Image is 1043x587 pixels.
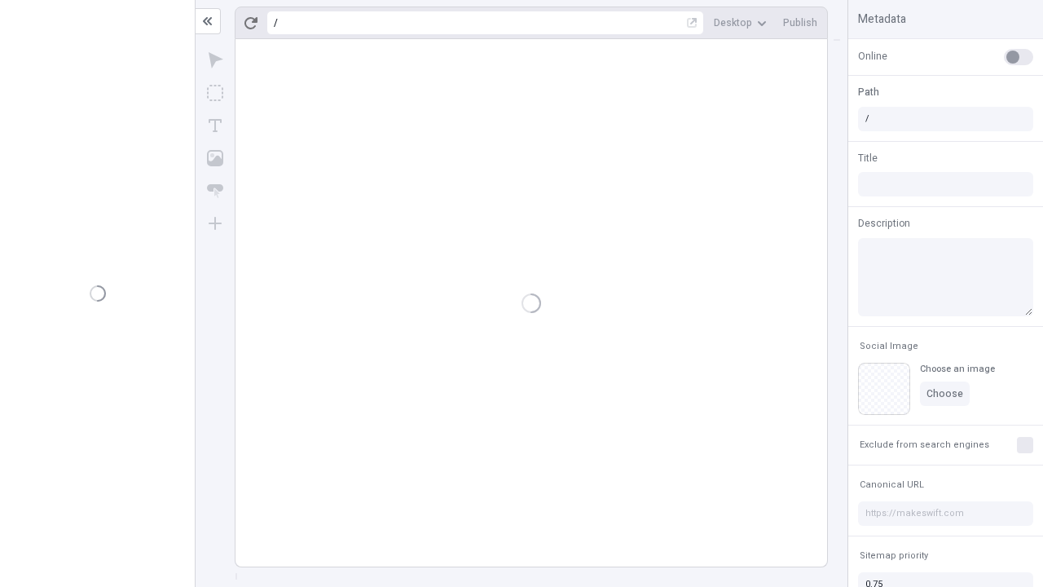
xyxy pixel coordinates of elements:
[860,340,918,352] span: Social Image
[200,78,230,108] button: Box
[856,337,922,356] button: Social Image
[856,435,992,455] button: Exclude from search engines
[920,382,970,406] button: Choose
[856,546,931,566] button: Sitemap priority
[858,216,910,231] span: Description
[714,16,752,29] span: Desktop
[920,363,995,375] div: Choose an image
[274,16,278,29] div: /
[860,549,928,562] span: Sitemap priority
[858,85,879,99] span: Path
[926,387,963,400] span: Choose
[707,11,773,35] button: Desktop
[858,501,1033,526] input: https://makeswift.com
[200,143,230,173] button: Image
[783,16,817,29] span: Publish
[777,11,824,35] button: Publish
[860,479,924,491] span: Canonical URL
[200,176,230,205] button: Button
[856,475,927,495] button: Canonical URL
[860,439,989,451] span: Exclude from search engines
[858,49,887,64] span: Online
[200,111,230,140] button: Text
[858,151,878,166] span: Title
